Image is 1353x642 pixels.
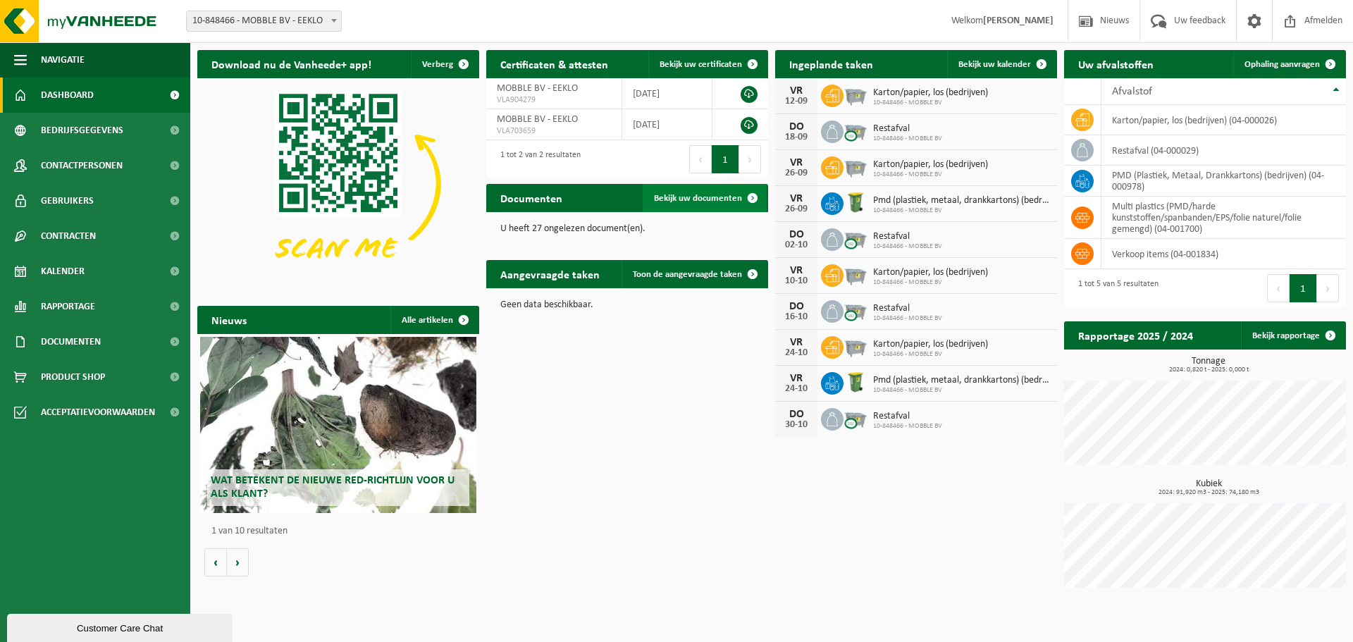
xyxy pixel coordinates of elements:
[41,113,123,148] span: Bedrijfsgegevens
[844,154,867,178] img: WB-2500-GAL-GY-01
[739,145,761,173] button: Next
[187,11,341,31] span: 10-848466 - MOBBLE BV - EEKLO
[41,78,94,113] span: Dashboard
[497,125,611,137] span: VLA703659
[1317,274,1339,302] button: Next
[782,121,810,132] div: DO
[633,270,742,279] span: Toon de aangevraagde taken
[41,42,85,78] span: Navigatie
[873,242,942,251] span: 10-848466 - MOBBLE BV
[873,314,942,323] span: 10-848466 - MOBBLE BV
[689,145,712,173] button: Previous
[782,193,810,204] div: VR
[1112,86,1152,97] span: Afvalstof
[782,157,810,168] div: VR
[41,218,96,254] span: Contracten
[873,195,1050,206] span: Pmd (plastiek, metaal, drankkartons) (bedrijven)
[873,339,988,350] span: Karton/papier, los (bedrijven)
[873,135,942,143] span: 10-848466 - MOBBLE BV
[873,350,988,359] span: 10-848466 - MOBBLE BV
[643,184,767,212] a: Bekijk uw documenten
[622,260,767,288] a: Toon de aangevraagde taken
[186,11,342,32] span: 10-848466 - MOBBLE BV - EEKLO
[7,611,235,642] iframe: chat widget
[844,334,867,358] img: WB-2500-GAL-GY-01
[41,324,101,359] span: Documenten
[227,548,249,576] button: Volgende
[1101,166,1346,197] td: PMD (Plastiek, Metaal, Drankkartons) (bedrijven) (04-000978)
[873,87,988,99] span: Karton/papier, los (bedrijven)
[486,260,614,288] h2: Aangevraagde taken
[497,83,578,94] span: MOBBLE BV - EEKLO
[782,409,810,420] div: DO
[660,60,742,69] span: Bekijk uw certificaten
[411,50,478,78] button: Verberg
[844,118,867,142] img: WB-2500-CU
[41,254,85,289] span: Kalender
[1071,273,1159,304] div: 1 tot 5 van 5 resultaten
[782,97,810,106] div: 12-09
[782,337,810,348] div: VR
[712,145,739,173] button: 1
[844,370,867,394] img: WB-0240-HPE-GN-50
[873,422,942,431] span: 10-848466 - MOBBLE BV
[493,144,581,175] div: 1 tot 2 van 2 resultaten
[197,78,479,290] img: Download de VHEPlus App
[200,337,476,513] a: Wat betekent de nieuwe RED-richtlijn voor u als klant?
[782,265,810,276] div: VR
[958,60,1031,69] span: Bekijk uw kalender
[1244,60,1320,69] span: Ophaling aanvragen
[782,168,810,178] div: 26-09
[782,420,810,430] div: 30-10
[947,50,1056,78] a: Bekijk uw kalender
[622,78,712,109] td: [DATE]
[1290,274,1317,302] button: 1
[1071,357,1346,374] h3: Tonnage
[873,278,988,287] span: 10-848466 - MOBBLE BV
[486,50,622,78] h2: Certificaten & attesten
[197,306,261,333] h2: Nieuws
[654,194,742,203] span: Bekijk uw documenten
[844,298,867,322] img: WB-2500-CU
[873,375,1050,386] span: Pmd (plastiek, metaal, drankkartons) (bedrijven)
[622,109,712,140] td: [DATE]
[782,85,810,97] div: VR
[782,373,810,384] div: VR
[844,406,867,430] img: WB-2500-CU
[873,267,988,278] span: Karton/papier, los (bedrijven)
[390,306,478,334] a: Alle artikelen
[782,348,810,358] div: 24-10
[497,94,611,106] span: VLA904279
[844,226,867,250] img: WB-2500-CU
[782,276,810,286] div: 10-10
[775,50,887,78] h2: Ingeplande taken
[983,16,1054,26] strong: [PERSON_NAME]
[1071,489,1346,496] span: 2024: 91,920 m3 - 2025: 74,180 m3
[873,99,988,107] span: 10-848466 - MOBBLE BV
[41,359,105,395] span: Product Shop
[41,395,155,430] span: Acceptatievoorwaarden
[1064,50,1168,78] h2: Uw afvalstoffen
[1101,105,1346,135] td: karton/papier, los (bedrijven) (04-000026)
[211,475,455,500] span: Wat betekent de nieuwe RED-richtlijn voor u als klant?
[873,171,988,179] span: 10-848466 - MOBBLE BV
[782,312,810,322] div: 16-10
[500,224,754,234] p: U heeft 27 ongelezen document(en).
[1064,321,1207,349] h2: Rapportage 2025 / 2024
[873,159,988,171] span: Karton/papier, los (bedrijven)
[873,123,942,135] span: Restafval
[782,384,810,394] div: 24-10
[1101,239,1346,269] td: verkoop items (04-001834)
[500,300,754,310] p: Geen data beschikbaar.
[1233,50,1345,78] a: Ophaling aanvragen
[873,231,942,242] span: Restafval
[1071,366,1346,374] span: 2024: 0,820 t - 2025: 0,000 t
[873,206,1050,215] span: 10-848466 - MOBBLE BV
[844,262,867,286] img: WB-2500-GAL-GY-01
[782,229,810,240] div: DO
[1071,479,1346,496] h3: Kubiek
[497,114,578,125] span: MOBBLE BV - EEKLO
[41,183,94,218] span: Gebruikers
[873,303,942,314] span: Restafval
